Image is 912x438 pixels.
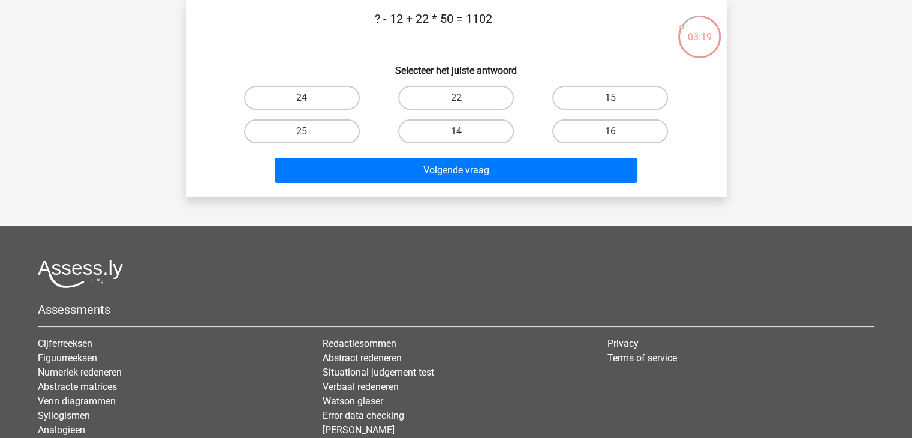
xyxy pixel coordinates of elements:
[205,10,663,46] p: ? - 12 + 22 * 50 = 1102
[244,86,360,110] label: 24
[607,338,639,349] a: Privacy
[38,410,90,421] a: Syllogismen
[38,260,123,288] img: Assessly logo
[323,381,399,392] a: Verbaal redeneren
[323,395,383,407] a: Watson glaser
[38,367,122,378] a: Numeriek redeneren
[38,381,117,392] a: Abstracte matrices
[552,119,668,143] label: 16
[323,352,402,364] a: Abstract redeneren
[607,352,677,364] a: Terms of service
[38,424,85,436] a: Analogieen
[323,424,395,436] a: [PERSON_NAME]
[323,367,434,378] a: Situational judgement test
[38,395,116,407] a: Venn diagrammen
[677,14,722,44] div: 03:19
[398,119,514,143] label: 14
[275,158,637,183] button: Volgende vraag
[38,338,92,349] a: Cijferreeksen
[323,338,396,349] a: Redactiesommen
[38,302,874,317] h5: Assessments
[205,55,708,76] h6: Selecteer het juiste antwoord
[244,119,360,143] label: 25
[398,86,514,110] label: 22
[323,410,404,421] a: Error data checking
[552,86,668,110] label: 15
[38,352,97,364] a: Figuurreeksen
